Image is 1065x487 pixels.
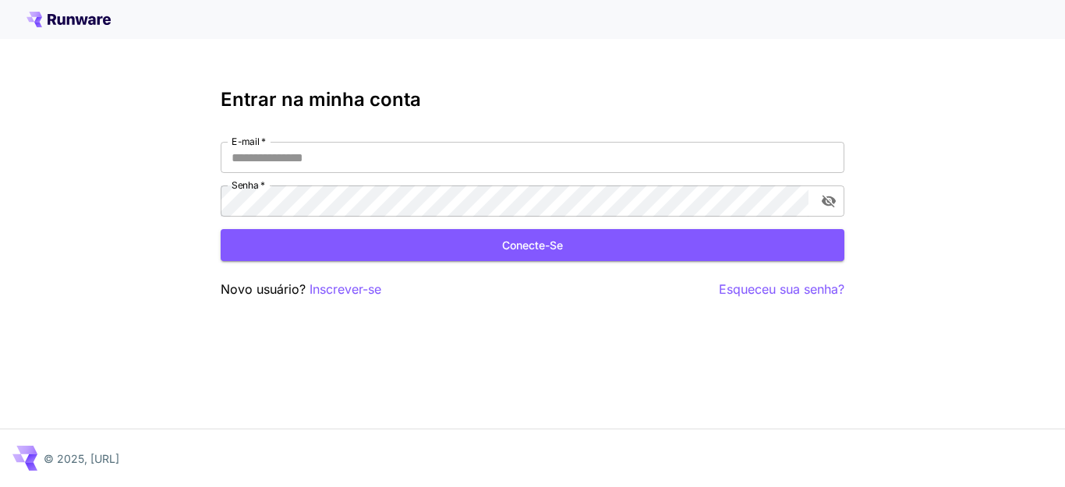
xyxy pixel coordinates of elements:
font: Novo usuário? [221,281,306,297]
button: Inscrever-se [310,280,381,299]
font: Senha [232,179,259,191]
font: © 2025, [URL] [44,452,119,465]
button: Esqueceu sua senha? [719,280,844,299]
font: E-mail [232,136,260,147]
font: Conecte-se [502,238,563,252]
button: alternar visibilidade da senha [815,187,843,215]
font: Entrar na minha conta [221,88,421,111]
font: Esqueceu sua senha? [719,281,844,297]
font: Inscrever-se [310,281,381,297]
button: Conecte-se [221,229,844,261]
